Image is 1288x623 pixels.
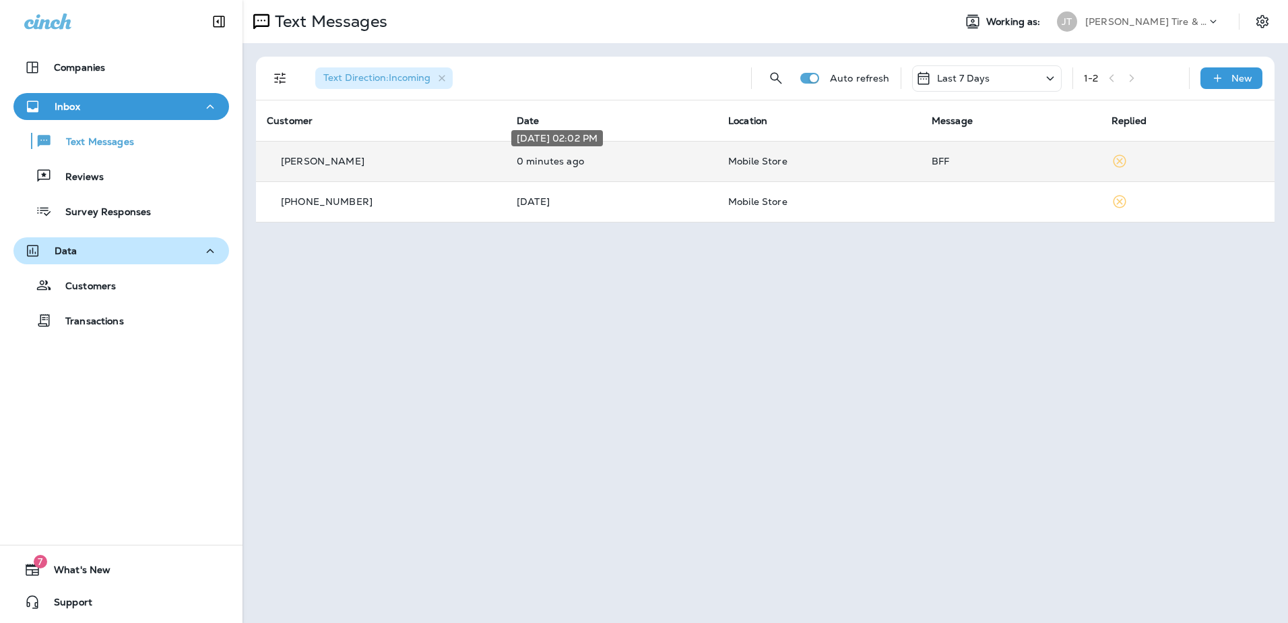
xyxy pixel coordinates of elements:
[13,54,229,81] button: Companies
[34,555,47,568] span: 7
[13,589,229,616] button: Support
[13,162,229,190] button: Reviews
[986,16,1043,28] span: Working as:
[200,8,238,35] button: Collapse Sidebar
[13,93,229,120] button: Inbox
[932,115,973,127] span: Message
[52,316,124,328] p: Transactions
[1057,11,1077,32] div: JT
[52,171,104,184] p: Reviews
[13,271,229,299] button: Customers
[323,71,430,84] span: Text Direction : Incoming
[55,245,77,256] p: Data
[281,156,364,167] p: [PERSON_NAME]
[728,196,787,208] span: Mobile Store
[13,197,229,225] button: Survey Responses
[13,127,229,155] button: Text Messages
[13,306,229,334] button: Transactions
[1112,115,1147,127] span: Replied
[53,136,134,149] p: Text Messages
[932,156,1090,167] div: BFF
[52,206,151,219] p: Survey Responses
[728,155,787,167] span: Mobile Store
[315,67,453,89] div: Text Direction:Incoming
[55,101,80,112] p: Inbox
[511,130,603,146] div: [DATE] 02:02 PM
[281,196,373,207] p: [PHONE_NUMBER]
[13,237,229,264] button: Data
[54,62,105,73] p: Companies
[52,280,116,293] p: Customers
[40,597,92,613] span: Support
[517,156,707,167] p: Aug 11, 2025 02:02 PM
[1250,9,1275,34] button: Settings
[40,564,110,581] span: What's New
[830,73,890,84] p: Auto refresh
[728,115,767,127] span: Location
[937,73,990,84] p: Last 7 Days
[1085,16,1206,27] p: [PERSON_NAME] Tire & Auto
[517,115,540,127] span: Date
[269,11,387,32] p: Text Messages
[1084,73,1098,84] div: 1 - 2
[13,556,229,583] button: 7What's New
[1231,73,1252,84] p: New
[763,65,790,92] button: Search Messages
[267,65,294,92] button: Filters
[267,115,313,127] span: Customer
[517,196,707,207] p: Aug 5, 2025 07:41 AM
